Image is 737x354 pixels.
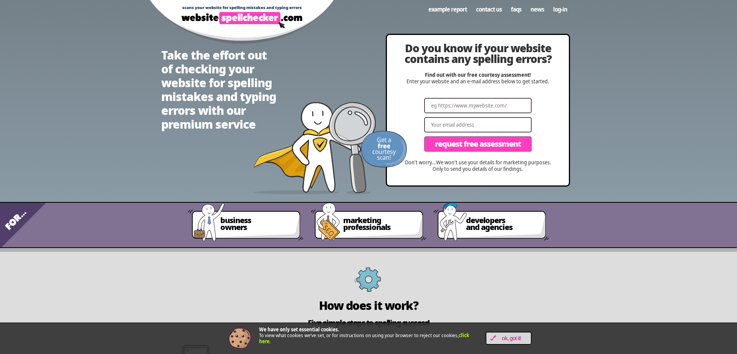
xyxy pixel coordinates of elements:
[154,300,583,311] h2: How does it work?
[486,332,532,345] a: OK, Got it!
[402,159,554,172] p: Don’t worry…We won’t use your details for marketing purposes. Only to send you details of our fin...
[402,43,554,64] h2: Do you know if your website contains any spelling errors?
[506,2,526,17] a: FAQs
[220,217,294,231] span: business owners
[471,2,506,17] a: Contact us
[424,2,471,17] a: Example Report
[161,48,276,131] h1: Take the effort out of checking your website for spelling mistakes and typing errors with our pre...
[259,327,474,345] p: To view what cookies we’ve set, or for instructions on using your browser to reject our cookies, .
[334,212,426,244] a: marketingprofessionals
[424,98,532,113] input: eg https://www.mywebsite.com/
[402,72,554,85] p: Enter your website and an e-mail address below to get started.
[154,319,583,327] h2: Five simple steps to spelling success!
[549,2,572,17] a: Log-in
[253,102,376,194] img: website spellchecker scans your website looking for spelling mistakes
[259,326,339,333] strong: We have only set essential cookies.
[496,335,527,342] span: OK, Got it!
[259,332,469,345] a: click here
[343,217,417,231] span: marketing professionals
[361,131,407,167] img: Get a FREE courtesy scan!
[526,2,549,17] a: News
[424,117,532,132] input: Your email address
[228,327,251,350] img: Cookie
[424,136,532,152] button: Request Free Assessment
[425,71,531,78] strong: Find out with our free courtesy assessment!
[466,217,540,231] span: developers and agencies
[435,140,521,148] span: Request Free Assessment
[211,212,303,244] a: businessowners
[457,212,549,244] a: developersand agencies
